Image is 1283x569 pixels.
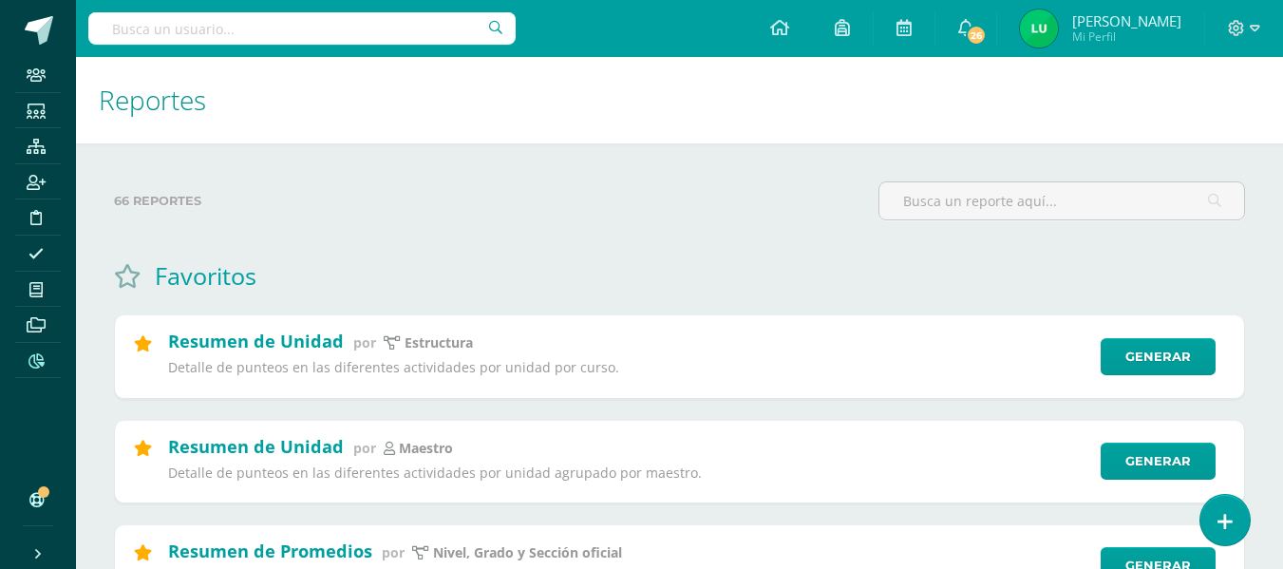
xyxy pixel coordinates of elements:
span: 26 [966,25,987,46]
img: 54682bb00531784ef96ee9fbfedce966.png [1020,9,1058,47]
a: Generar [1101,338,1216,375]
h2: Resumen de Unidad [168,435,344,458]
h2: Resumen de Promedios [168,540,372,562]
span: Reportes [99,82,206,118]
span: por [353,439,376,457]
h1: Favoritos [155,259,256,292]
p: Nivel, Grado y Sección oficial [433,544,622,561]
span: por [382,543,405,561]
p: Detalle de punteos en las diferentes actividades por unidad por curso. [168,359,1088,376]
p: estructura [405,334,473,351]
p: maestro [399,440,453,457]
p: Detalle de punteos en las diferentes actividades por unidad agrupado por maestro. [168,465,1088,482]
label: 66 reportes [114,181,863,220]
span: [PERSON_NAME] [1072,11,1181,30]
a: Generar [1101,443,1216,480]
h2: Resumen de Unidad [168,330,344,352]
input: Busca un usuario... [88,12,516,45]
span: Mi Perfil [1072,28,1181,45]
input: Busca un reporte aquí... [879,182,1244,219]
span: por [353,333,376,351]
